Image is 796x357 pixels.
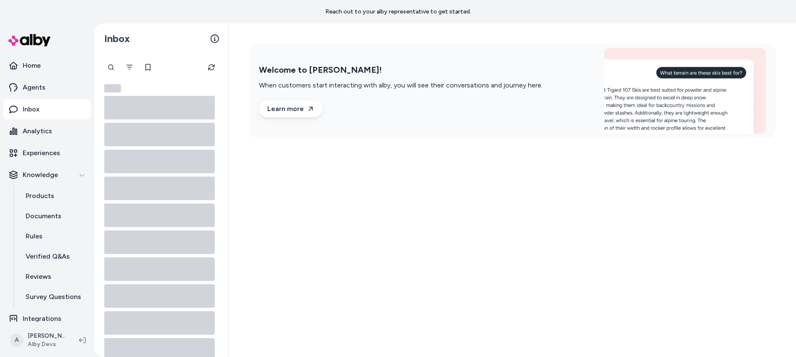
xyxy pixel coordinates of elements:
[8,34,50,46] img: alby Logo
[259,80,543,90] p: When customers start interacting with alby, you will see their conversations and journey here.
[28,332,66,340] p: [PERSON_NAME]
[23,61,41,71] p: Home
[26,251,70,262] p: Verified Q&As
[121,59,138,76] button: Filter
[17,287,91,307] a: Survey Questions
[259,100,322,117] a: Learn more
[26,231,42,241] p: Rules
[17,246,91,267] a: Verified Q&As
[17,267,91,287] a: Reviews
[5,327,72,354] button: A[PERSON_NAME]Alby Devs
[23,104,40,114] p: Inbox
[17,226,91,246] a: Rules
[17,186,91,206] a: Products
[3,165,91,185] button: Knowledge
[17,206,91,226] a: Documents
[3,56,91,76] a: Home
[26,211,61,221] p: Documents
[23,314,61,324] p: Integrations
[203,59,220,76] button: Refresh
[604,48,766,134] img: Welcome to alby!
[28,340,66,349] span: Alby Devs
[3,309,91,329] a: Integrations
[3,121,91,141] a: Analytics
[325,8,471,16] p: Reach out to your alby representative to get started.
[3,143,91,163] a: Experiences
[23,170,58,180] p: Knowledge
[23,82,45,93] p: Agents
[104,32,130,45] h2: Inbox
[10,333,24,347] span: A
[26,292,81,302] p: Survey Questions
[23,126,52,136] p: Analytics
[3,77,91,98] a: Agents
[259,65,543,75] h2: Welcome to [PERSON_NAME]!
[26,272,51,282] p: Reviews
[23,148,60,158] p: Experiences
[26,191,54,201] p: Products
[3,99,91,119] a: Inbox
